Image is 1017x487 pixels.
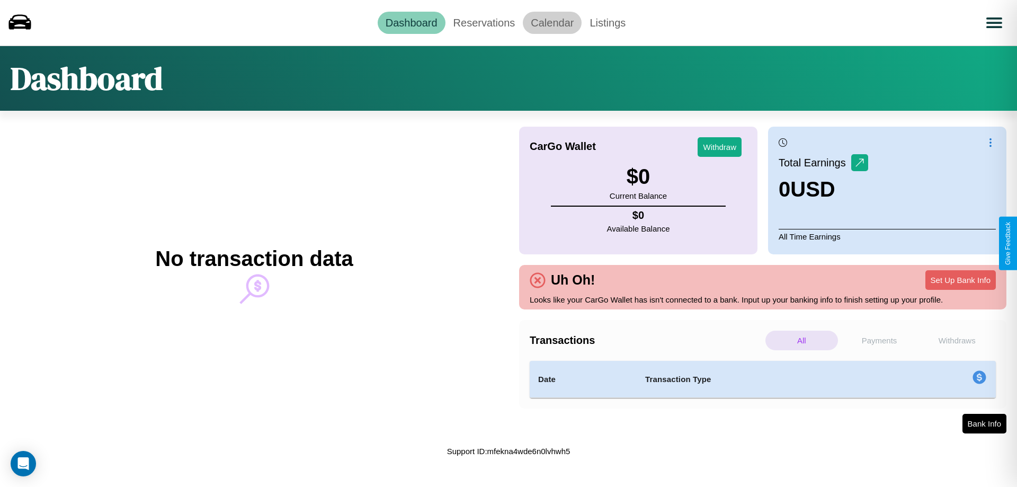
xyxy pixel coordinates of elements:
button: Bank Info [962,414,1006,433]
h4: Transaction Type [645,373,886,386]
h1: Dashboard [11,57,163,100]
h4: $ 0 [607,209,670,222]
a: Listings [582,12,634,34]
p: Available Balance [607,222,670,236]
p: Payments [843,331,916,350]
h4: Transactions [530,334,763,347]
a: Reservations [445,12,523,34]
a: Calendar [523,12,582,34]
button: Set Up Bank Info [925,270,996,290]
table: simple table [530,361,996,398]
button: Withdraw [698,137,742,157]
p: Total Earnings [779,153,851,172]
p: Support ID: mfekna4wde6n0lvhwh5 [447,444,570,458]
p: Withdraws [921,331,993,350]
h4: CarGo Wallet [530,140,596,153]
h3: $ 0 [610,165,667,189]
p: Looks like your CarGo Wallet has isn't connected to a bank. Input up your banking info to finish ... [530,293,996,307]
div: Open Intercom Messenger [11,451,36,476]
a: Dashboard [378,12,445,34]
h2: No transaction data [155,247,353,271]
p: Current Balance [610,189,667,203]
h4: Date [538,373,628,386]
button: Open menu [979,8,1009,38]
p: All Time Earnings [779,229,996,244]
h3: 0 USD [779,178,868,201]
p: All [765,331,838,350]
div: Give Feedback [1004,222,1012,265]
h4: Uh Oh! [546,272,600,288]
